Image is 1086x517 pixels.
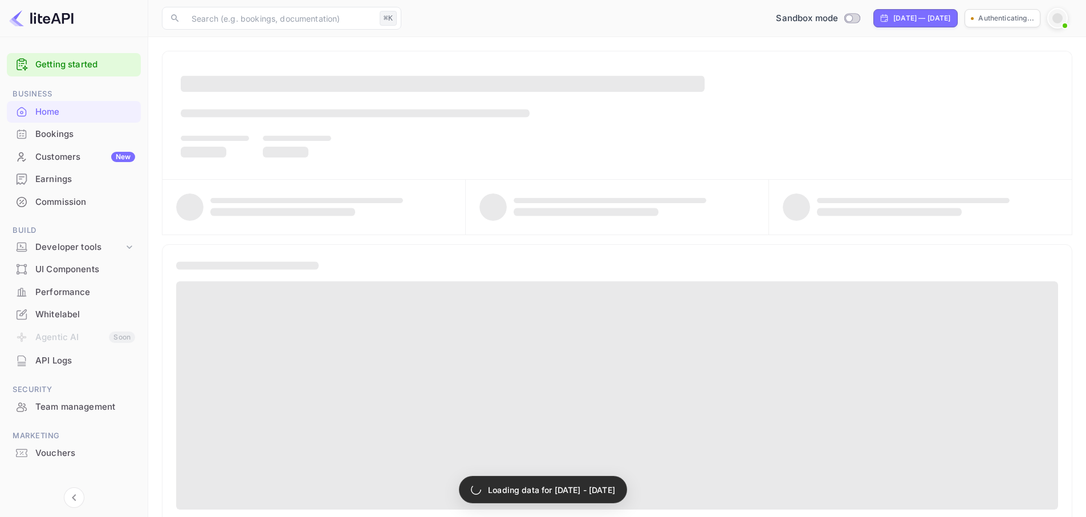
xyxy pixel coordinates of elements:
[35,263,135,276] div: UI Components
[7,191,141,212] a: Commission
[7,53,141,76] div: Getting started
[7,350,141,371] a: API Logs
[7,88,141,100] span: Business
[978,13,1034,23] p: Authenticating...
[35,308,135,321] div: Whitelabel
[7,101,141,123] div: Home
[35,106,135,119] div: Home
[35,151,135,164] div: Customers
[7,123,141,146] div: Bookings
[7,146,141,168] div: CustomersNew
[7,224,141,237] span: Build
[7,442,141,465] div: Vouchers
[35,173,135,186] div: Earnings
[35,58,135,71] a: Getting started
[7,146,141,167] a: CustomersNew
[35,241,124,254] div: Developer tools
[771,12,864,25] div: Switch to Production mode
[35,196,135,209] div: Commission
[35,286,135,299] div: Performance
[873,9,958,27] div: Click to change the date range period
[7,123,141,144] a: Bookings
[35,447,135,460] div: Vouchers
[7,304,141,326] div: Whitelabel
[7,350,141,372] div: API Logs
[7,168,141,189] a: Earnings
[7,237,141,257] div: Developer tools
[35,354,135,367] div: API Logs
[7,383,141,396] span: Security
[7,101,141,122] a: Home
[7,396,141,418] div: Team management
[7,258,141,281] div: UI Components
[9,9,74,27] img: LiteAPI logo
[111,152,135,162] div: New
[7,430,141,442] span: Marketing
[64,487,84,508] button: Collapse navigation
[35,401,135,414] div: Team management
[488,484,615,496] p: Loading data for [DATE] - [DATE]
[7,258,141,280] a: UI Components
[7,281,141,302] a: Performance
[7,442,141,463] a: Vouchers
[893,13,950,23] div: [DATE] — [DATE]
[776,12,838,25] span: Sandbox mode
[7,396,141,417] a: Team management
[35,128,135,141] div: Bookings
[7,281,141,304] div: Performance
[7,191,141,213] div: Commission
[380,11,397,26] div: ⌘K
[7,304,141,325] a: Whitelabel
[185,7,375,30] input: Search (e.g. bookings, documentation)
[7,168,141,191] div: Earnings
